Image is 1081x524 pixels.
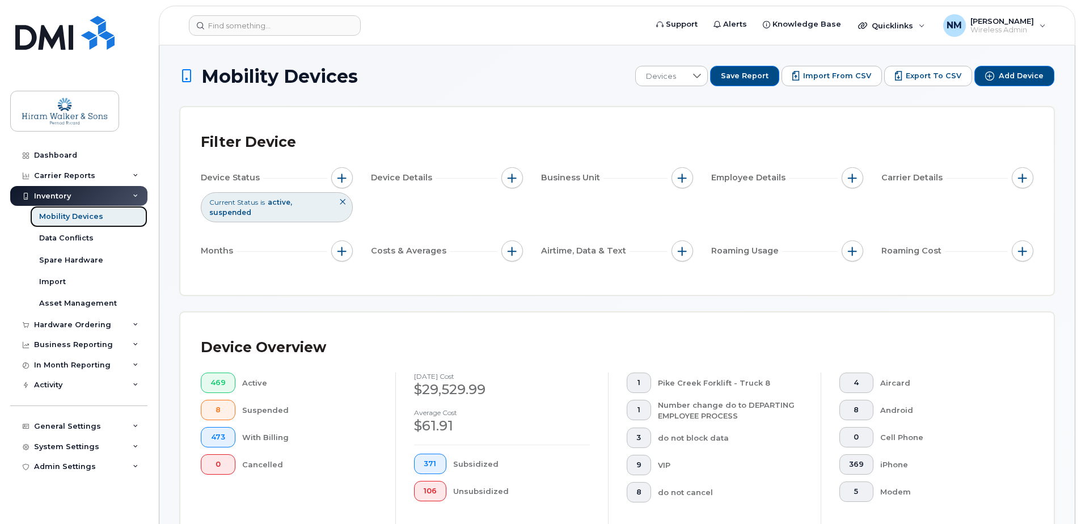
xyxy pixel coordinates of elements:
[658,482,803,502] div: do not cancel
[881,172,946,184] span: Carrier Details
[636,378,641,387] span: 1
[414,380,590,399] div: $29,529.99
[201,400,235,420] button: 8
[201,245,237,257] span: Months
[424,487,437,496] span: 106
[201,427,235,447] button: 473
[974,66,1054,86] button: Add Device
[371,172,436,184] span: Device Details
[201,454,235,475] button: 0
[880,427,1016,447] div: Cell Phone
[711,172,789,184] span: Employee Details
[658,428,803,448] div: do not block data
[453,454,590,474] div: Subsidized
[782,66,882,86] button: Import from CSV
[636,488,641,497] span: 8
[201,172,263,184] span: Device Status
[268,198,292,206] span: active
[884,66,972,86] button: Export to CSV
[636,405,641,415] span: 1
[658,400,803,421] div: Number change do to DEPARTING EMPLOYEE PROCESS
[803,71,871,81] span: Import from CSV
[201,66,358,86] span: Mobility Devices
[839,373,873,393] button: 4
[371,245,450,257] span: Costs & Averages
[242,373,378,393] div: Active
[881,245,945,257] span: Roaming Cost
[906,71,961,81] span: Export to CSV
[627,455,651,475] button: 9
[849,378,864,387] span: 4
[201,373,235,393] button: 469
[627,482,651,502] button: 8
[880,481,1016,502] div: Modem
[541,245,630,257] span: Airtime, Data & Text
[636,460,641,470] span: 9
[210,433,226,442] span: 473
[839,481,873,502] button: 5
[453,481,590,501] div: Unsubsidized
[880,373,1016,393] div: Aircard
[210,460,226,469] span: 0
[880,454,1016,475] div: iPhone
[201,128,296,157] div: Filter Device
[711,245,782,257] span: Roaming Usage
[242,454,378,475] div: Cancelled
[260,197,265,207] span: is
[627,428,651,448] button: 3
[839,454,873,475] button: 369
[849,487,864,496] span: 5
[849,405,864,415] span: 8
[414,481,446,501] button: 106
[424,459,437,468] span: 371
[721,71,768,81] span: Save Report
[627,373,651,393] button: 1
[636,433,641,442] span: 3
[839,400,873,420] button: 8
[849,433,864,442] span: 0
[636,66,686,87] span: Devices
[414,373,590,380] h4: [DATE] cost
[541,172,603,184] span: Business Unit
[849,460,864,469] span: 369
[201,333,326,362] div: Device Overview
[242,400,378,420] div: Suspended
[414,454,446,474] button: 371
[209,197,258,207] span: Current Status
[999,71,1044,81] span: Add Device
[414,416,590,436] div: $61.91
[414,409,590,416] h4: Average cost
[880,400,1016,420] div: Android
[658,455,803,475] div: VIP
[210,378,226,387] span: 469
[658,373,803,393] div: Pike Creek Forklift - Truck 8
[839,427,873,447] button: 0
[210,405,226,415] span: 8
[209,208,251,217] span: suspended
[627,400,651,420] button: 1
[242,427,378,447] div: With Billing
[710,66,779,86] button: Save Report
